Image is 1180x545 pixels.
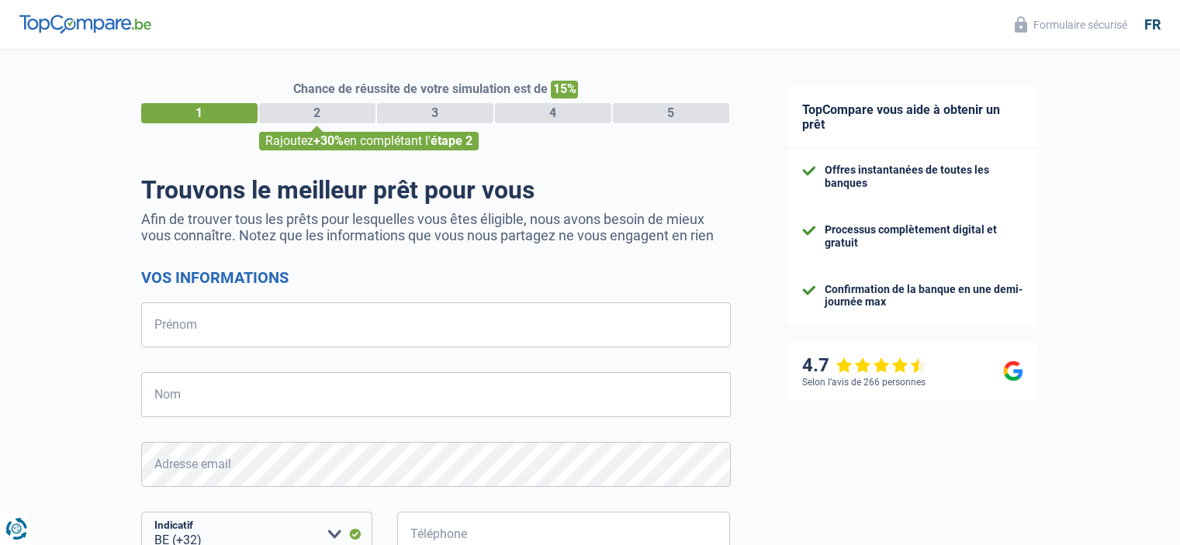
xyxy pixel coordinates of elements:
[802,354,927,377] div: 4.7
[825,223,1023,250] div: Processus complètement digital et gratuit
[141,211,731,243] p: Afin de trouver tous les prêts pour lesquelles vous êtes éligible, nous avons besoin de mieux vou...
[825,164,1023,190] div: Offres instantanées de toutes les banques
[313,133,344,148] span: +30%
[1005,12,1137,37] button: Formulaire sécurisé
[802,377,926,388] div: Selon l’avis de 266 personnes
[377,103,493,123] div: 3
[613,103,729,123] div: 5
[495,103,611,123] div: 4
[825,283,1023,309] div: Confirmation de la banque en une demi-journée max
[259,132,479,150] div: Rajoutez en complétant l'
[1144,16,1161,33] div: fr
[141,103,258,123] div: 1
[259,103,375,123] div: 2
[141,175,731,205] h1: Trouvons le meilleur prêt pour vous
[431,133,472,148] span: étape 2
[787,87,1039,148] div: TopCompare vous aide à obtenir un prêt
[293,81,548,96] span: Chance de réussite de votre simulation est de
[551,81,578,98] span: 15%
[141,268,731,287] h2: Vos informations
[19,15,151,33] img: TopCompare Logo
